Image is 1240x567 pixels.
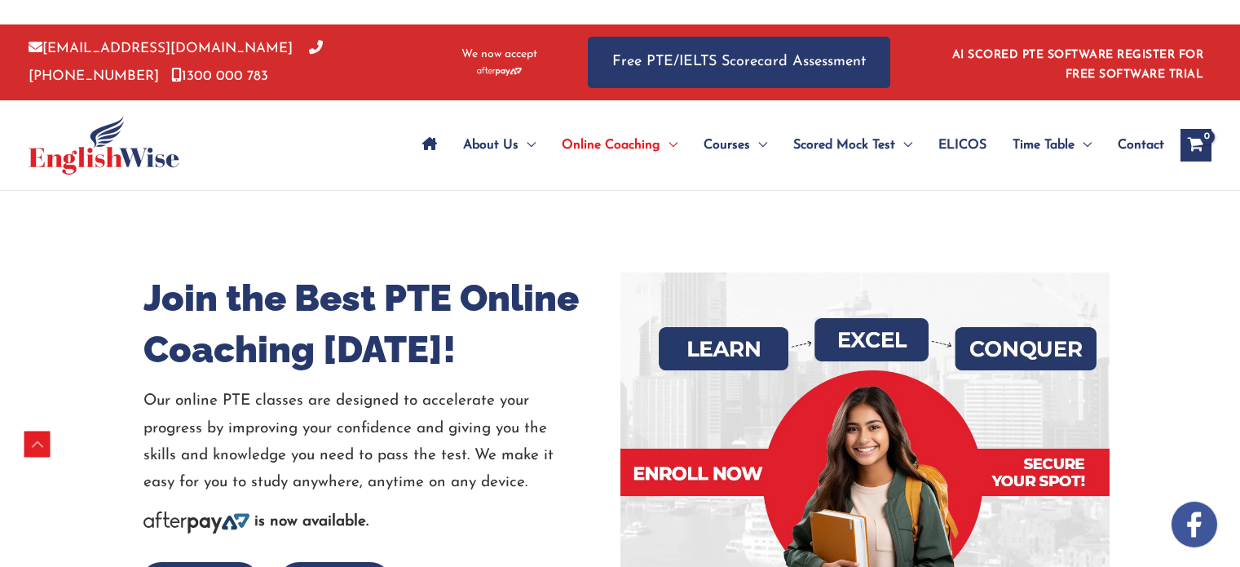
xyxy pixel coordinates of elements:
aside: Header Widget 1 [942,36,1211,89]
h1: Join the Best PTE Online Coaching [DATE]! [143,272,608,375]
span: We now accept [461,47,537,63]
span: About Us [463,117,519,174]
a: [EMAIL_ADDRESS][DOMAIN_NAME] [29,42,293,55]
a: ELICOS [925,117,1000,174]
a: CoursesMenu Toggle [691,117,780,174]
span: Scored Mock Test [793,117,895,174]
a: Free PTE/IELTS Scorecard Assessment [588,37,890,88]
span: ELICOS [938,117,986,174]
img: cropped-ew-logo [29,116,179,175]
a: [PHONE_NUMBER] [29,42,323,82]
p: Our online PTE classes are designed to accelerate your progress by improving your confidence and ... [143,388,608,496]
span: Menu Toggle [660,117,677,174]
span: Menu Toggle [750,117,767,174]
span: Menu Toggle [895,117,912,174]
img: Afterpay-Logo [143,512,249,534]
a: Contact [1105,117,1164,174]
a: Scored Mock TestMenu Toggle [780,117,925,174]
a: AI SCORED PTE SOFTWARE REGISTER FOR FREE SOFTWARE TRIAL [952,49,1204,81]
span: Contact [1118,117,1164,174]
span: Courses [704,117,750,174]
a: Online CoachingMenu Toggle [549,117,691,174]
span: Online Coaching [562,117,660,174]
nav: Site Navigation: Main Menu [409,117,1164,174]
a: Time TableMenu Toggle [1000,117,1105,174]
b: is now available. [254,514,368,529]
span: Time Table [1013,117,1075,174]
img: white-facebook.png [1172,502,1217,547]
a: 1300 000 783 [171,69,268,83]
img: Afterpay-Logo [477,67,522,76]
span: Menu Toggle [519,117,536,174]
span: Menu Toggle [1075,117,1092,174]
a: View Shopping Cart, empty [1180,129,1211,162]
a: About UsMenu Toggle [450,117,549,174]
